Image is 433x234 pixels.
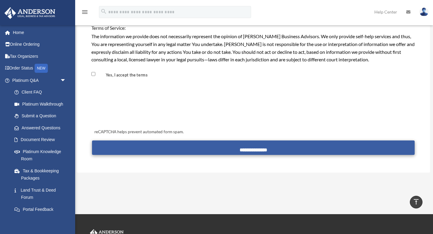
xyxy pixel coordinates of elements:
div: NEW [35,64,48,73]
a: Submit a Question [8,110,75,122]
a: Land Trust & Deed Forum [8,184,75,203]
i: menu [81,8,88,16]
img: User Pic [419,8,428,16]
i: vertical_align_top [413,198,420,205]
label: Yes, I accept the terms [97,72,150,78]
a: Platinum Q&Aarrow_drop_down [4,74,75,86]
a: Portal Feedback [8,203,75,215]
a: vertical_align_top [410,196,422,208]
i: search [100,8,107,15]
h4: Terms of Service: [91,25,415,31]
a: Platinum Walkthrough [8,98,75,110]
a: Tax Organizers [4,50,75,62]
a: Online Ordering [4,38,75,51]
a: Answered Questions [8,122,75,134]
a: Tax & Bookkeeping Packages [8,165,75,184]
iframe: reCAPTCHA [93,93,184,116]
a: menu [81,11,88,16]
span: arrow_drop_down [60,74,72,87]
a: Order StatusNEW [4,62,75,75]
div: reCAPTCHA helps prevent automated form spam. [92,128,415,136]
img: Anderson Advisors Platinum Portal [3,7,57,19]
a: Home [4,26,75,38]
a: Platinum Knowledge Room [8,146,75,165]
div: The information we provide does not necessarily represent the opinion of [PERSON_NAME] Business A... [91,32,415,63]
a: Client FAQ [8,86,75,98]
a: Document Review [8,134,72,146]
